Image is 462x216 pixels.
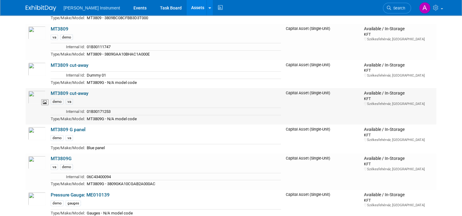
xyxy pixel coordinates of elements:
[364,138,434,142] div: Székesfehérvár, [GEOGRAPHIC_DATA]
[66,99,73,105] div: va
[51,91,89,96] a: MT3809 cut-away
[391,6,405,10] span: Search
[64,5,120,10] span: [PERSON_NAME] Instrument
[364,203,434,207] div: Székesfehérvár, [GEOGRAPHIC_DATA]
[51,192,110,198] a: Pressure Gauge: ME010139
[66,200,81,206] div: gauges
[364,68,434,73] div: KFT
[60,164,73,170] div: demo
[51,51,85,58] td: Type/Make/Model:
[66,135,73,141] div: va
[51,43,85,51] td: Internal Id:
[51,135,64,141] div: demo
[383,3,411,13] a: Search
[51,164,58,170] div: va
[51,200,64,206] div: demo
[85,115,281,122] td: MT3809G - N/A model code
[41,99,49,105] span: View Asset Images
[51,14,85,21] td: Type/Make/Model:
[51,127,85,132] a: MT3809 G panel
[85,14,281,21] td: MT3809 - 3809BC08CFBB3D3T000
[364,192,434,198] div: Available / In-Storage
[364,91,434,96] div: Available / In-Storage
[85,79,281,86] td: MT3809G - N/A model code
[51,180,85,187] td: Type/Make/Model:
[364,167,434,171] div: Székesfehérvár, [GEOGRAPHIC_DATA]
[364,198,434,203] div: KFT
[283,124,362,153] td: Capital Asset (Single-Unit)
[51,115,85,122] td: Type/Make/Model:
[364,127,434,132] div: Available / In-Storage
[364,73,434,78] div: Székesfehérvár, [GEOGRAPHIC_DATA]
[85,43,281,51] td: 01B30111747
[51,108,85,115] td: Internal Id:
[364,26,434,32] div: Available / In-Storage
[85,51,281,58] td: MT3809 - 3809GAA10BHAC1A000E
[51,26,68,32] a: MT3809
[364,132,434,138] div: KFT
[51,99,64,105] div: demo
[60,34,73,40] div: demo
[283,60,362,88] td: Capital Asset (Single-Unit)
[51,72,85,79] td: Internal Id:
[51,144,85,151] td: Type/Make/Model:
[364,102,434,106] div: Székesfehérvár, [GEOGRAPHIC_DATA]
[364,32,434,37] div: KFT
[51,63,89,68] a: MT3809 cut-away
[364,161,434,167] div: KFT
[364,63,434,68] div: Available / In-Storage
[364,156,434,161] div: Available / In-Storage
[51,156,71,161] a: MT3809G
[85,72,281,79] td: Dummy 01
[85,108,281,115] td: 01B30171253
[419,2,431,14] img: André den Haan
[51,79,85,86] td: Type/Make/Model:
[283,88,362,124] td: Capital Asset (Single-Unit)
[85,180,281,187] td: MT3809G - 3809GKA10CGAB2A000AC
[51,173,85,180] td: Internal Id:
[283,24,362,60] td: Capital Asset (Single-Unit)
[85,144,281,151] td: Blue panel
[283,153,362,190] td: Capital Asset (Single-Unit)
[364,37,434,41] div: Székesfehérvár, [GEOGRAPHIC_DATA]
[364,96,434,101] div: KFT
[51,34,58,40] div: va
[26,5,56,11] img: ExhibitDay
[85,173,281,180] td: 06C43400094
